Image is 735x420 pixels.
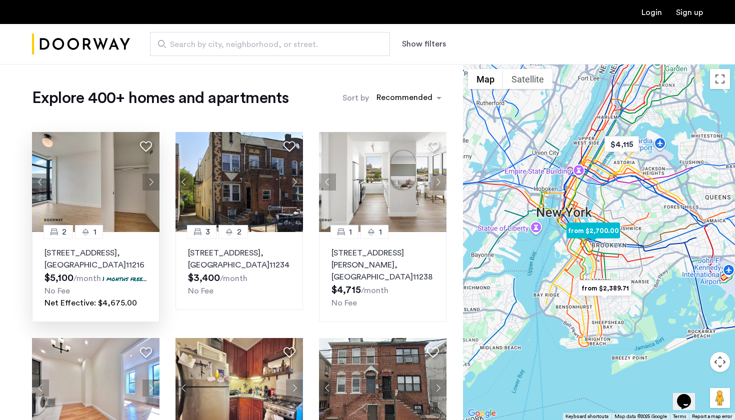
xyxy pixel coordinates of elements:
a: Report a map error [692,413,732,420]
button: Map camera controls [710,352,730,372]
span: No Fee [331,299,357,307]
sub: /month [220,274,247,282]
button: Show street map [468,69,503,89]
p: 1 months free... [102,274,147,283]
button: Next apartment [429,379,446,396]
span: 1 [93,226,96,238]
img: logo [32,25,130,63]
button: Next apartment [429,173,446,190]
label: Sort by [342,92,369,104]
div: from $2,700.00 [562,219,624,242]
button: Drag Pegman onto the map to open Street View [710,388,730,408]
img: 2016_638666715889771230.jpeg [319,132,447,232]
span: No Fee [44,287,70,295]
a: 11[STREET_ADDRESS][PERSON_NAME], [GEOGRAPHIC_DATA]11238No Fee [319,232,446,322]
span: Net Effective: $4,675.00 [44,299,137,307]
a: Login [641,8,662,16]
div: from $2,389.71 [574,277,635,299]
span: $5,100 [44,273,73,283]
span: 2 [237,226,241,238]
button: Previous apartment [32,379,49,396]
sub: /month [361,286,388,294]
button: Next apartment [142,173,159,190]
button: Previous apartment [32,173,49,190]
span: 1 [349,226,352,238]
a: 21[STREET_ADDRESS], [GEOGRAPHIC_DATA]112161 months free...No FeeNet Effective: $4,675.00 [32,232,159,322]
span: $3,400 [188,273,220,283]
button: Next apartment [142,379,159,396]
button: Next apartment [286,173,303,190]
button: Toggle fullscreen view [710,69,730,89]
button: Previous apartment [319,173,336,190]
p: [STREET_ADDRESS] 11234 [188,247,290,271]
span: 3 [205,226,210,238]
img: 2016_638484540295233130.jpeg [175,132,303,232]
div: $4,115 [600,133,643,155]
div: Recommended [375,91,432,106]
a: Open this area in Google Maps (opens a new window) [465,407,498,420]
input: Apartment Search [150,32,390,56]
span: 1 [379,226,382,238]
p: [STREET_ADDRESS] 11216 [44,247,147,271]
sub: /month [73,274,101,282]
iframe: chat widget [673,380,705,410]
a: Terms (opens in new tab) [673,413,686,420]
span: $4,715 [331,285,361,295]
span: 2 [62,226,66,238]
span: Map data ©2025 Google [614,414,667,419]
ng-select: sort-apartment [371,89,446,107]
span: No Fee [188,287,213,295]
span: Search by city, neighborhood, or street. [170,38,362,50]
p: [STREET_ADDRESS][PERSON_NAME] 11238 [331,247,434,283]
h1: Explore 400+ homes and apartments [32,88,288,108]
button: Previous apartment [175,379,192,396]
img: 2016_638673975962267132.jpeg [32,132,160,232]
button: Next apartment [286,379,303,396]
button: Keyboard shortcuts [565,413,608,420]
a: Cazamio Logo [32,25,130,63]
button: Previous apartment [175,173,192,190]
a: 32[STREET_ADDRESS], [GEOGRAPHIC_DATA]11234No Fee [175,232,303,310]
button: Previous apartment [319,379,336,396]
img: Google [465,407,498,420]
button: Show or hide filters [402,38,446,50]
button: Show satellite imagery [503,69,552,89]
a: Registration [676,8,703,16]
